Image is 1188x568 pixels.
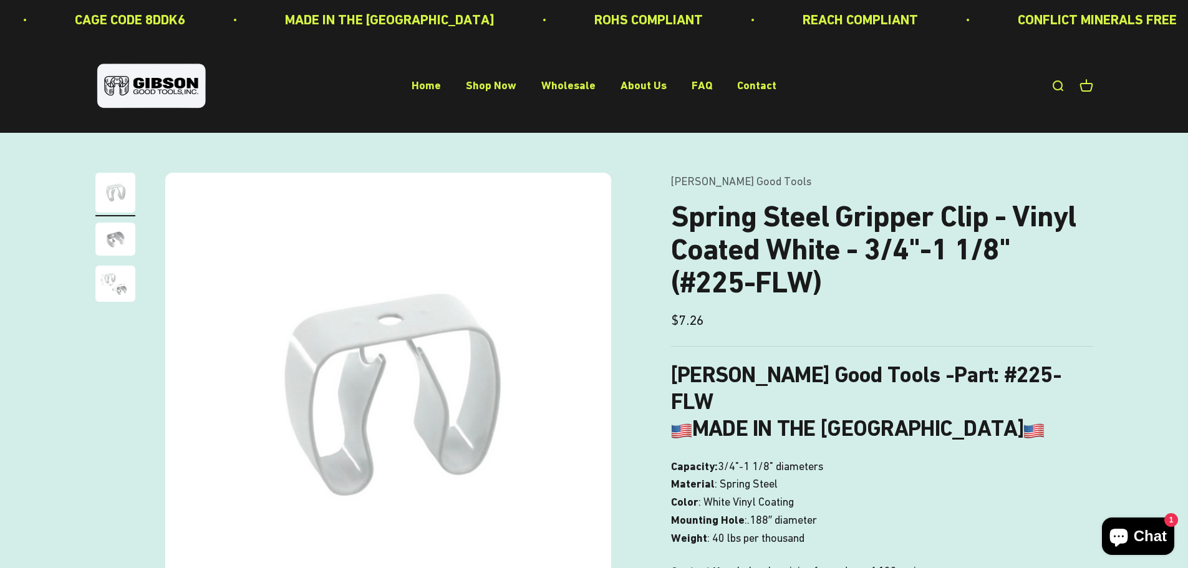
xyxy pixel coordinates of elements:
span: Part [954,362,993,388]
a: About Us [621,79,667,92]
p: REACH COMPLIANT [803,9,918,31]
b: MADE IN THE [GEOGRAPHIC_DATA] [671,415,1045,441]
p: 3/4"-1 1/8" diameters [671,458,1093,547]
p: ROHS COMPLIANT [594,9,703,31]
span: : White Vinyl Coating [698,493,794,511]
span: .188″ diameter [747,511,817,529]
b: [PERSON_NAME] Good Tools - [671,362,993,388]
strong: : #225-FLW [671,362,1061,415]
span: : Spring Steel [715,475,778,493]
a: Contact [737,79,776,92]
p: CONFLICT MINERALS FREE [1018,9,1177,31]
strong: Capacity: [671,460,718,473]
a: FAQ [692,79,712,92]
strong: Weight [671,531,707,544]
span: : [745,511,747,529]
p: MADE IN THE [GEOGRAPHIC_DATA] [285,9,495,31]
h1: Spring Steel Gripper Clip - Vinyl Coated White - 3/4"-1 1/8" (#225-FLW) [671,200,1093,299]
img: close up of a spring steel gripper clip, tool clip, durable, secure holding, Excellent corrosion ... [95,223,135,256]
a: Home [412,79,441,92]
img: Gripper clip, made & shipped from the USA! [95,173,135,213]
strong: Mounting Hole [671,513,745,526]
a: Wholesale [541,79,596,92]
inbox-online-store-chat: Shopify online store chat [1098,517,1178,558]
p: CAGE CODE 8DDK6 [75,9,185,31]
span: : 40 lbs per thousand [707,529,804,547]
button: Go to item 3 [95,266,135,306]
a: [PERSON_NAME] Good Tools [671,175,811,188]
img: close up of a spring steel gripper clip, tool clip, durable, secure holding, Excellent corrosion ... [95,266,135,302]
strong: Material [671,477,715,490]
button: Go to item 2 [95,223,135,259]
a: Shop Now [466,79,516,92]
button: Go to item 1 [95,173,135,216]
sale-price: $7.26 [671,309,704,331]
strong: Color [671,495,698,508]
